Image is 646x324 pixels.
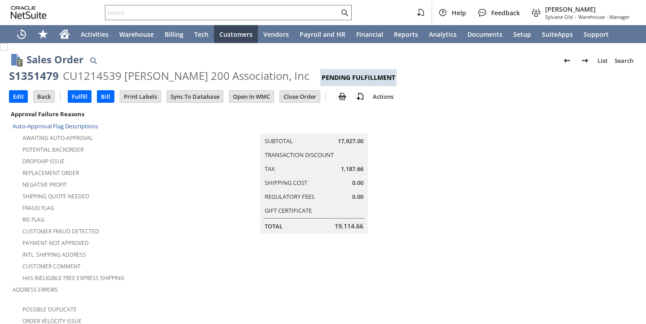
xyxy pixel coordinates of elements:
h1: Sales Order [26,52,83,67]
a: Shipping Quote Needed [22,193,89,200]
span: Activities [81,30,109,39]
svg: Shortcuts [38,29,48,39]
div: Shortcuts [32,25,54,43]
a: Documents [462,25,508,43]
input: Back [34,91,54,102]
span: - [575,13,576,20]
svg: Search [339,7,350,18]
a: Auto-Approval Flag Descriptions [13,122,98,130]
a: Payroll and HR [294,25,351,43]
a: Potential Backorder [22,146,83,153]
a: Home [54,25,75,43]
a: Regulatory Fees [265,193,314,201]
span: Reports [394,30,418,39]
input: Print Labels [120,91,161,102]
span: 1,187.66 [341,165,363,173]
span: [PERSON_NAME] [545,5,630,13]
a: Vendors [258,25,294,43]
a: Customer Comment [22,263,81,270]
input: Open In WMC [229,91,274,102]
span: Analytics [429,30,457,39]
a: Fraud Flag [22,204,54,212]
a: Total [265,222,283,230]
a: Customers [214,25,258,43]
img: add-record.svg [355,91,366,102]
span: Feedback [491,9,520,17]
a: Gift Certificate [265,206,312,215]
a: Recent Records [11,25,32,43]
span: 0.00 [352,179,363,187]
input: Bill [97,91,114,102]
a: Reports [388,25,423,43]
a: Tax [265,165,275,173]
a: List [594,53,611,68]
span: SuiteApps [542,30,573,39]
a: Activities [75,25,114,43]
span: 19,114.66 [335,222,363,231]
svg: Recent Records [16,29,27,39]
a: Analytics [423,25,462,43]
a: Dropship Issue [22,158,65,165]
img: print.svg [337,91,348,102]
a: Possible Duplicate [22,306,77,313]
span: Warehouse - Manager [578,13,630,20]
input: Sync To Database [167,91,223,102]
span: Billing [165,30,183,39]
a: Address Errors [13,286,58,293]
input: Edit [9,91,27,102]
svg: logo [11,6,47,19]
a: Awaiting Auto-Approval [22,134,93,142]
a: Tech [189,25,214,43]
svg: Home [59,29,70,39]
a: Financial [351,25,388,43]
a: Transaction Discount [265,151,334,159]
span: 17,927.00 [338,137,363,145]
div: S1351479 [9,69,59,83]
div: Pending Fulfillment [320,69,397,86]
input: Search [105,7,339,18]
div: Approval Failure Reasons [9,108,215,120]
span: 0.00 [352,193,363,201]
a: Subtotal [265,137,293,145]
a: Payment not approved [22,239,89,247]
a: Negative Profit [22,181,67,188]
img: Next [580,55,590,66]
a: Replacement Order [22,169,79,177]
a: Has Ineligible Free Express Shipping [22,274,124,282]
span: Customers [219,30,253,39]
a: SuiteApps [537,25,578,43]
span: Vendors [263,30,289,39]
a: Intl. Shipping Address [22,251,86,258]
a: Support [578,25,614,43]
span: Documents [467,30,502,39]
span: Warehouse [119,30,154,39]
span: Payroll and HR [300,30,345,39]
span: Sylvane Old [545,13,573,20]
caption: Summary [260,119,368,134]
a: Shipping Cost [265,179,307,187]
span: Financial [356,30,383,39]
span: Help [452,9,466,17]
span: Tech [194,30,209,39]
a: Customer Fraud Detected [22,228,99,235]
span: Setup [513,30,531,39]
a: Billing [159,25,189,43]
input: Fulfill [68,91,91,102]
div: CU1214539 [PERSON_NAME] 200 Association, Inc [63,69,310,83]
a: Setup [508,25,537,43]
a: Warehouse [114,25,159,43]
img: Quick Find [88,55,99,66]
a: Search [611,53,637,68]
a: RIS flag [22,216,44,223]
a: Actions [369,92,397,101]
input: Close Order [280,91,320,102]
span: Support [584,30,609,39]
img: Previous [562,55,572,66]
